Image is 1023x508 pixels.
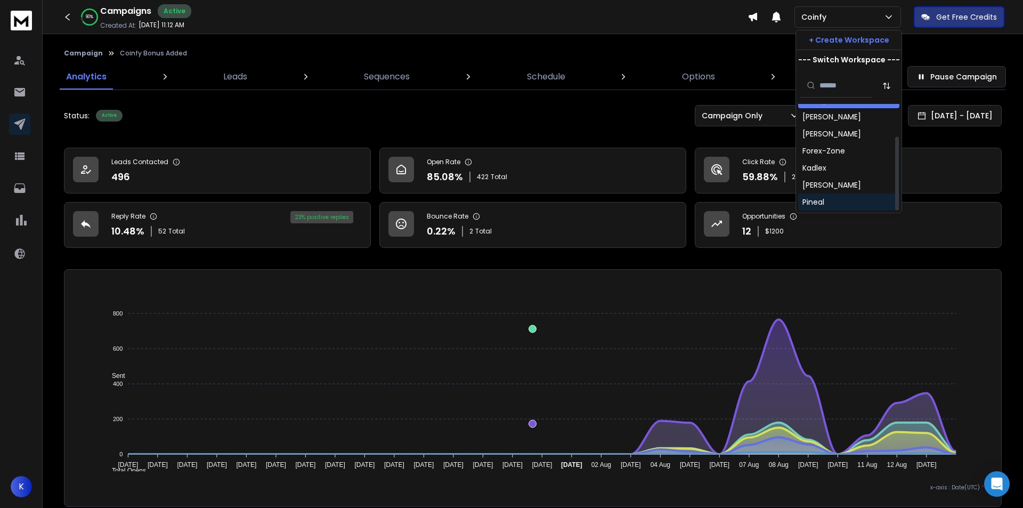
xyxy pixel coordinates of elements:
div: Active [158,4,191,18]
tspan: 04 Aug [651,461,670,469]
button: K [11,476,32,497]
button: + Create Workspace [796,30,902,50]
tspan: [DATE] [710,461,730,469]
p: Click Rate [742,158,775,166]
p: 59.88 % [742,170,778,184]
tspan: [DATE] [325,461,345,469]
tspan: 11 Aug [857,461,877,469]
tspan: [DATE] [148,461,168,469]
p: Sequences [364,70,410,83]
p: Coinfy Bonus Added [120,49,187,58]
p: Coinfy [801,12,831,22]
tspan: [DATE] [798,461,818,469]
div: 23 % positive replies [290,211,353,223]
p: + Create Workspace [809,35,889,45]
p: Campaign Only [702,110,767,121]
div: [PERSON_NAME] [802,128,861,139]
span: Total [491,173,507,181]
button: [DATE] - [DATE] [908,105,1002,126]
span: Total [475,227,492,236]
tspan: [DATE] [473,461,493,469]
p: Opportunities [742,212,785,221]
tspan: 02 Aug [591,461,611,469]
tspan: [DATE] [916,461,937,469]
tspan: [DATE] [266,461,286,469]
a: Sequences [358,64,416,90]
h1: Campaigns [100,5,151,18]
div: Forex-Zone [802,146,845,156]
p: 10.48 % [111,224,144,239]
p: Leads Contacted [111,158,168,166]
tspan: [DATE] [443,461,464,469]
a: Analytics [60,64,113,90]
tspan: [DATE] [118,461,139,469]
tspan: [DATE] [296,461,316,469]
div: [PERSON_NAME] [802,180,861,190]
tspan: [DATE] [355,461,375,469]
tspan: 08 Aug [769,461,789,469]
tspan: 600 [113,345,123,352]
tspan: [DATE] [532,461,553,469]
p: Options [682,70,715,83]
div: Active [96,110,123,122]
p: 85.08 % [427,170,463,184]
div: Kadlex [802,163,826,173]
button: Sort by Sort A-Z [876,75,897,96]
tspan: 400 [113,381,123,387]
p: x-axis : Date(UTC) [82,483,984,491]
a: Reply Rate10.48%52Total23% positive replies [64,202,371,248]
p: Get Free Credits [936,12,997,22]
p: Status: [64,110,90,121]
a: Options [676,64,721,90]
tspan: [DATE] [502,461,523,469]
p: 496 [111,170,130,184]
tspan: [DATE] [828,461,848,469]
span: 297 [792,173,803,181]
span: 2 [469,227,473,236]
tspan: 0 [120,451,123,457]
a: Click Rate59.88%297Total [695,148,1002,193]
a: Leads [217,64,254,90]
p: Analytics [66,70,107,83]
p: 12 [742,224,751,239]
p: Created At: [100,21,136,30]
tspan: 07 Aug [739,461,759,469]
div: Pineal [802,197,824,207]
tspan: [DATE] [237,461,257,469]
p: 90 % [86,14,93,20]
span: Total [168,227,185,236]
p: Open Rate [427,158,460,166]
a: Open Rate85.08%422Total [379,148,686,193]
tspan: [DATE] [561,461,582,469]
tspan: [DATE] [680,461,700,469]
tspan: 12 Aug [887,461,907,469]
p: 0.22 % [427,224,456,239]
span: Sent [104,372,125,380]
p: [DATE] 11:12 AM [139,21,184,29]
button: Campaign [64,49,103,58]
a: Bounce Rate0.22%2Total [379,202,686,248]
span: 422 [477,173,489,181]
tspan: 200 [113,416,123,422]
button: Pause Campaign [907,66,1006,87]
tspan: [DATE] [621,461,641,469]
tspan: [DATE] [207,461,227,469]
tspan: 800 [113,310,123,317]
img: logo [11,11,32,30]
a: Leads Contacted496 [64,148,371,193]
button: Get Free Credits [914,6,1004,28]
span: 52 [158,227,166,236]
div: [PERSON_NAME] [802,111,861,122]
div: Open Intercom Messenger [984,471,1010,497]
p: Reply Rate [111,212,145,221]
a: Schedule [521,64,572,90]
p: Schedule [527,70,565,83]
a: Opportunities12$1200 [695,202,1002,248]
tspan: [DATE] [414,461,434,469]
p: Leads [223,70,247,83]
p: Bounce Rate [427,212,468,221]
p: --- Switch Workspace --- [798,54,900,65]
tspan: [DATE] [384,461,404,469]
